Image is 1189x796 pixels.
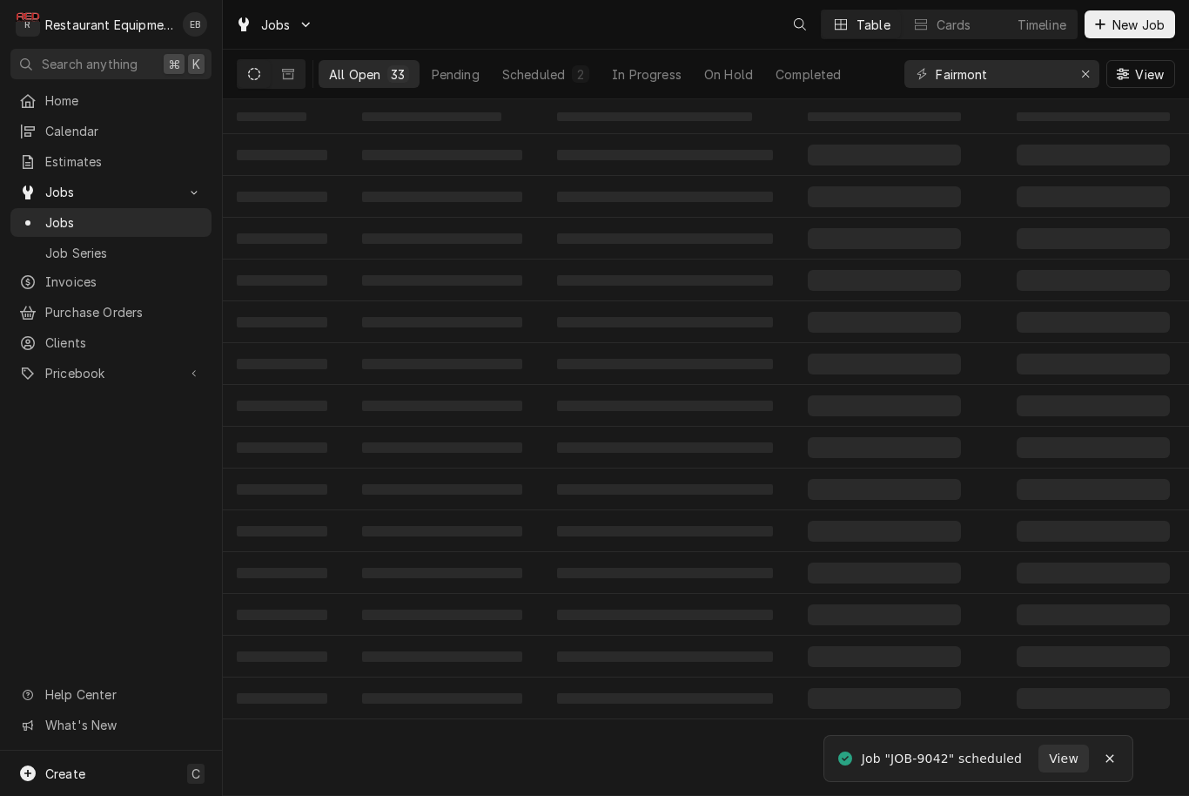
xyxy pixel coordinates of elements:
div: Cards [937,16,971,34]
span: ‌ [808,479,961,500]
a: Go to What's New [10,711,212,739]
span: ‌ [808,354,961,374]
span: Calendar [45,122,203,140]
div: Pending [432,65,480,84]
span: ‌ [362,442,522,453]
span: ‌ [362,568,522,578]
span: ‌ [237,359,327,369]
span: ‌ [1017,112,1170,121]
a: Clients [10,328,212,357]
div: Scheduled [502,65,565,84]
span: ‌ [808,688,961,709]
span: ‌ [808,395,961,416]
span: ‌ [362,693,522,704]
div: Restaurant Equipment Diagnostics's Avatar [16,12,40,37]
span: ‌ [557,442,773,453]
span: Jobs [261,16,291,34]
span: ‌ [1017,563,1170,584]
span: ‌ [557,651,773,662]
span: ‌ [808,228,961,249]
span: View [1132,65,1167,84]
span: ‌ [1017,688,1170,709]
a: Go to Jobs [10,178,212,206]
a: Purchase Orders [10,298,212,327]
span: ‌ [808,563,961,584]
span: ‌ [557,192,773,202]
span: ⌘ [168,55,180,73]
span: ‌ [362,484,522,495]
div: R [16,12,40,37]
button: Erase input [1071,60,1099,88]
span: View [1045,750,1082,768]
button: Search anything⌘K [10,49,212,79]
span: What's New [45,716,201,734]
span: ‌ [808,646,961,667]
span: ‌ [557,275,773,286]
span: New Job [1109,16,1168,34]
span: ‌ [237,192,327,202]
span: ‌ [557,693,773,704]
span: ‌ [1017,437,1170,458]
span: Create [45,766,85,781]
span: ‌ [557,150,773,160]
a: Go to Help Center [10,680,212,709]
span: Pricebook [45,364,177,382]
span: Purchase Orders [45,303,203,321]
span: ‌ [557,526,773,536]
span: ‌ [237,401,327,411]
span: Home [45,91,203,110]
span: ‌ [237,651,327,662]
a: Jobs [10,208,212,237]
div: 2 [575,65,586,84]
button: New Job [1085,10,1175,38]
span: ‌ [362,526,522,536]
span: Job Series [45,244,203,262]
span: ‌ [557,233,773,244]
span: ‌ [362,192,522,202]
a: Invoices [10,267,212,296]
span: ‌ [362,275,522,286]
span: ‌ [362,401,522,411]
div: All Open [329,65,380,84]
span: ‌ [362,651,522,662]
div: Emily Bird's Avatar [183,12,207,37]
span: ‌ [557,112,752,121]
span: ‌ [1017,312,1170,333]
span: ‌ [557,484,773,495]
span: ‌ [1017,228,1170,249]
span: ‌ [237,610,327,620]
span: ‌ [1017,145,1170,165]
span: ‌ [557,610,773,620]
span: ‌ [237,275,327,286]
span: ‌ [362,112,501,121]
span: ‌ [237,317,327,327]
span: Invoices [45,273,203,291]
span: ‌ [362,359,522,369]
span: ‌ [808,186,961,207]
span: ‌ [808,437,961,458]
span: ‌ [557,568,773,578]
span: ‌ [1017,354,1170,374]
span: ‌ [237,233,327,244]
div: Timeline [1018,16,1066,34]
span: ‌ [362,150,522,160]
span: Help Center [45,685,201,704]
span: Clients [45,334,203,352]
div: In Progress [612,65,682,84]
span: C [191,765,200,783]
span: ‌ [1017,395,1170,416]
span: Estimates [45,152,203,171]
span: ‌ [808,145,961,165]
button: View [1038,745,1089,772]
span: ‌ [808,112,961,121]
span: ‌ [1017,646,1170,667]
span: K [192,55,200,73]
a: Go to Jobs [228,10,320,39]
span: ‌ [808,270,961,291]
span: ‌ [237,484,327,495]
div: Job "JOB-9042" scheduled [862,750,1024,768]
a: Go to Pricebook [10,359,212,388]
span: ‌ [557,359,773,369]
span: ‌ [237,442,327,453]
table: All Open Jobs List Loading [223,99,1189,796]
